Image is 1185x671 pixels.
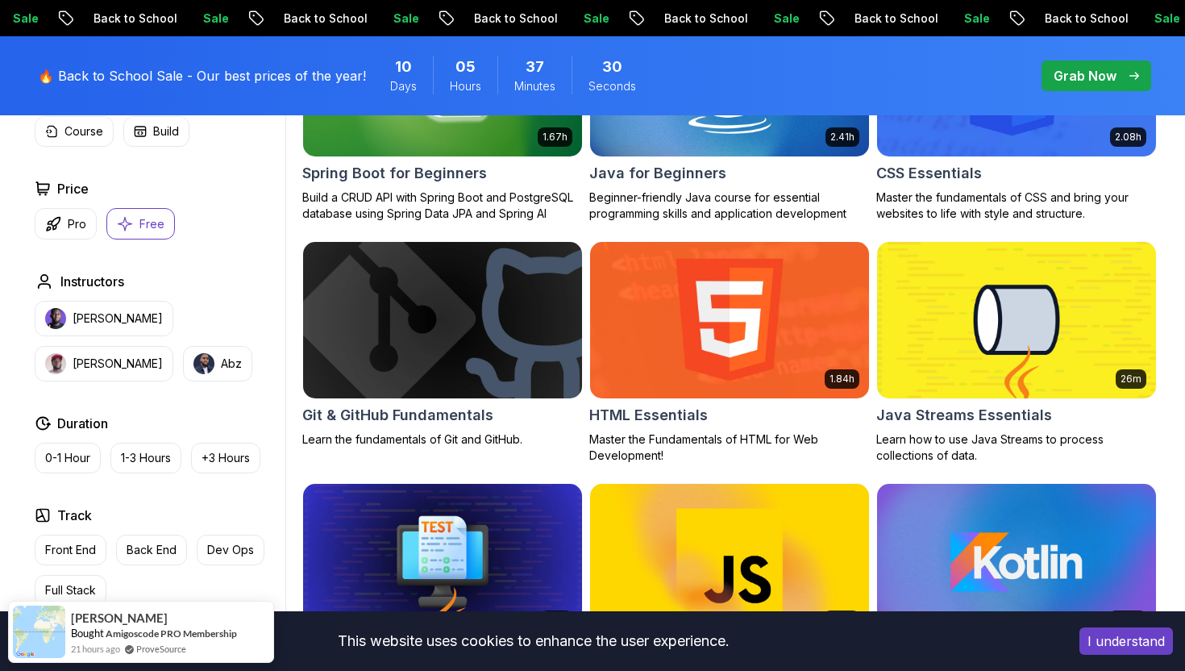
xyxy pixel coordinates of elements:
[354,10,405,27] p: Sale
[35,575,106,606] button: Full Stack
[925,10,976,27] p: Sale
[121,450,171,466] p: 1-3 Hours
[45,542,96,558] p: Front End
[302,431,583,448] p: Learn the fundamentals of Git and GitHub.
[136,642,186,656] a: ProveSource
[543,131,568,144] p: 1.67h
[35,443,101,473] button: 0-1 Hour
[71,642,120,656] span: 21 hours ago
[244,10,354,27] p: Back to School
[876,431,1157,464] p: Learn how to use Java Streams to process collections of data.
[303,484,582,640] img: Java Unit Testing Essentials card
[35,301,173,336] button: instructor img[PERSON_NAME]
[221,356,242,372] p: Abz
[876,162,982,185] h2: CSS Essentials
[35,208,97,240] button: Pro
[45,353,66,374] img: instructor img
[116,535,187,565] button: Back End
[35,116,114,147] button: Course
[589,431,870,464] p: Master the Fundamentals of HTML for Web Development!
[106,208,175,240] button: Free
[589,162,726,185] h2: Java for Beginners
[829,373,854,386] p: 1.84h
[207,542,254,558] p: Dev Ops
[395,56,412,78] span: 10 Days
[57,506,92,525] h2: Track
[830,131,854,144] p: 2.41h
[876,241,1157,464] a: Java Streams Essentials card26mJava Streams EssentialsLearn how to use Java Streams to process co...
[588,78,636,94] span: Seconds
[455,56,476,78] span: 5 Hours
[602,56,622,78] span: 30 Seconds
[590,484,869,640] img: Javascript for Beginners card
[73,310,163,327] p: [PERSON_NAME]
[296,238,588,402] img: Git & GitHub Fundamentals card
[1005,10,1115,27] p: Back to School
[450,78,481,94] span: Hours
[877,242,1156,398] img: Java Streams Essentials card
[202,450,250,466] p: +3 Hours
[197,535,264,565] button: Dev Ops
[589,404,708,427] h2: HTML Essentials
[57,179,89,198] h2: Price
[164,10,215,27] p: Sale
[35,535,106,565] button: Front End
[123,116,189,147] button: Build
[153,123,179,140] p: Build
[71,627,104,640] span: Bought
[71,611,168,625] span: [PERSON_NAME]
[139,216,164,232] p: Free
[57,414,108,433] h2: Duration
[625,10,734,27] p: Back to School
[193,353,214,374] img: instructor img
[434,10,544,27] p: Back to School
[183,346,252,381] button: instructor imgAbz
[302,190,583,222] p: Build a CRUD API with Spring Boot and PostgreSQL database using Spring Data JPA and Spring AI
[589,190,870,222] p: Beginner-friendly Java course for essential programming skills and application development
[45,308,66,329] img: instructor img
[514,78,555,94] span: Minutes
[60,272,124,291] h2: Instructors
[110,443,181,473] button: 1-3 Hours
[45,582,96,598] p: Full Stack
[127,542,177,558] p: Back End
[35,346,173,381] button: instructor img[PERSON_NAME]
[12,623,1055,659] div: This website uses cookies to enhance the user experience.
[54,10,164,27] p: Back to School
[302,404,493,427] h2: Git & GitHub Fundamentals
[589,241,870,464] a: HTML Essentials card1.84hHTML EssentialsMaster the Fundamentals of HTML for Web Development!
[877,484,1156,640] img: Kotlin for Beginners card
[1054,66,1116,85] p: Grab Now
[302,241,583,448] a: Git & GitHub Fundamentals cardGit & GitHub FundamentalsLearn the fundamentals of Git and GitHub.
[45,450,90,466] p: 0-1 Hour
[734,10,786,27] p: Sale
[1115,10,1166,27] p: Sale
[106,627,237,640] a: Amigoscode PRO Membership
[590,242,869,398] img: HTML Essentials card
[38,66,366,85] p: 🔥 Back to School Sale - Our best prices of the year!
[1115,131,1141,144] p: 2.08h
[390,78,417,94] span: Days
[64,123,103,140] p: Course
[544,10,596,27] p: Sale
[526,56,544,78] span: 37 Minutes
[815,10,925,27] p: Back to School
[13,606,65,658] img: provesource social proof notification image
[191,443,260,473] button: +3 Hours
[1121,373,1141,386] p: 26m
[876,404,1052,427] h2: Java Streams Essentials
[73,356,163,372] p: [PERSON_NAME]
[876,190,1157,222] p: Master the fundamentals of CSS and bring your websites to life with style and structure.
[1079,627,1173,655] button: Accept cookies
[68,216,86,232] p: Pro
[302,162,487,185] h2: Spring Boot for Beginners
